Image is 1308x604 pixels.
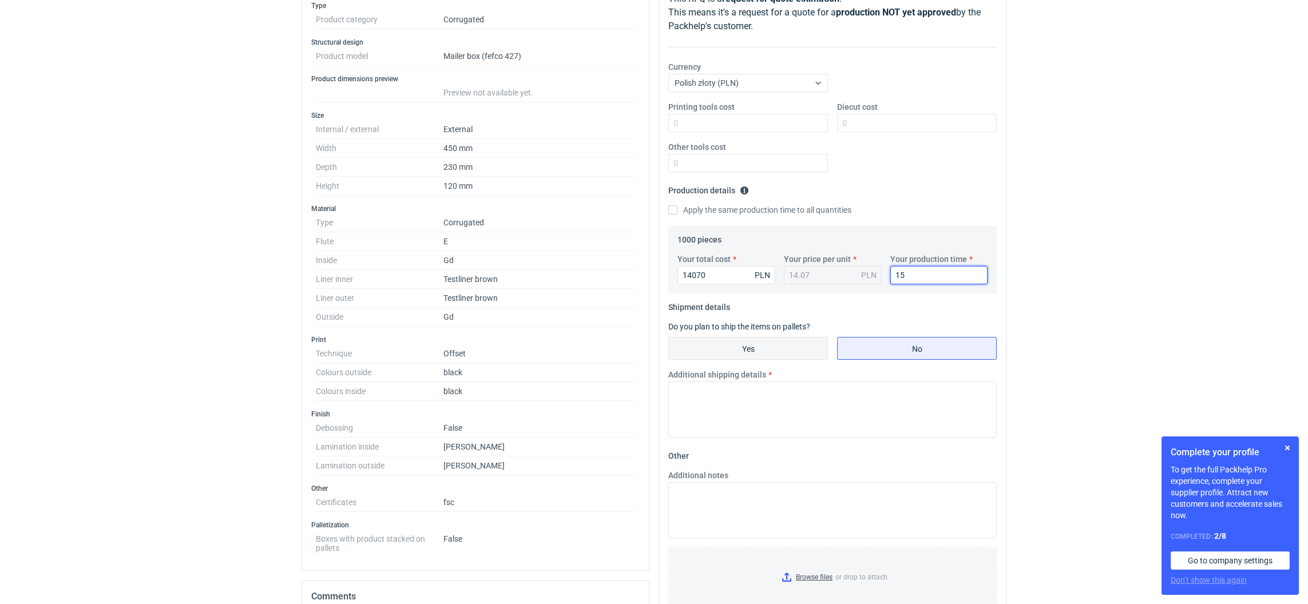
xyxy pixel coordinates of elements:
dt: Liner outer [316,289,443,308]
legend: Production details [668,181,749,195]
h3: Material [311,204,640,213]
dd: Offset [443,344,635,363]
dd: black [443,363,635,382]
dt: Product model [316,47,443,66]
dt: Colours inside [316,382,443,401]
span: Polish złoty (PLN) [675,78,739,88]
label: Your total cost [677,253,731,265]
div: PLN [861,269,877,281]
label: Yes [668,337,828,360]
dd: 120 mm [443,177,635,196]
h3: Product dimensions preview [311,74,640,84]
label: Additional shipping details [668,369,766,380]
label: Your price per unit [784,253,851,265]
dt: Debossing [316,419,443,438]
input: 0 [837,114,997,132]
dd: Testliner brown [443,289,635,308]
dd: Testliner brown [443,270,635,289]
input: 0 [677,266,775,284]
button: Skip for now [1281,441,1294,455]
dd: fsc [443,493,635,512]
dt: Lamination outside [316,456,443,475]
label: Currency [668,61,701,73]
dt: Height [316,177,443,196]
dd: 230 mm [443,158,635,177]
h3: Type [311,1,640,10]
button: Don’t show this again [1171,574,1247,586]
dt: Width [316,139,443,158]
h3: Print [311,335,640,344]
label: Other tools cost [668,141,726,153]
dt: Internal / external [316,120,443,139]
label: Additional notes [668,470,728,481]
h2: Comments [311,590,640,603]
dt: Colours outside [316,363,443,382]
dt: Inside [316,251,443,270]
dd: black [443,382,635,401]
dd: Gd [443,308,635,327]
dt: Outside [316,308,443,327]
a: Go to company settings [1171,551,1290,570]
dd: 450 mm [443,139,635,158]
dt: Type [316,213,443,232]
dt: Technique [316,344,443,363]
span: Preview not available yet. [443,88,533,97]
dd: Corrugated [443,10,635,29]
div: Completed: [1171,530,1290,542]
strong: 2 / 8 [1214,531,1226,541]
h3: Palletization [311,520,640,530]
dd: [PERSON_NAME] [443,438,635,456]
dt: Boxes with product stacked on pallets [316,530,443,553]
dd: Gd [443,251,635,270]
dd: E [443,232,635,251]
strong: production NOT yet approved [836,7,956,18]
dd: False [443,530,635,553]
label: No [837,337,997,360]
h3: Other [311,484,640,493]
input: 0 [668,114,828,132]
dt: Flute [316,232,443,251]
h1: Complete your profile [1171,446,1290,459]
p: To get the full Packhelp Pro experience, complete your supplier profile. Attract new customers an... [1171,464,1290,521]
label: Printing tools cost [668,101,735,113]
dd: False [443,419,635,438]
dt: Liner inner [316,270,443,289]
dt: Lamination inside [316,438,443,456]
label: Your production time [890,253,967,265]
legend: 1000 pieces [677,231,722,244]
legend: Shipment details [668,298,730,312]
h3: Structural design [311,38,640,47]
dt: Product category [316,10,443,29]
dd: External [443,120,635,139]
label: Diecut cost [837,101,878,113]
label: Apply the same production time to all quantities [668,204,851,216]
dd: Mailer box (fefco 427) [443,47,635,66]
dt: Depth [316,158,443,177]
input: 0 [890,266,988,284]
input: 0 [668,154,828,172]
label: Do you plan to ship the items on pallets? [668,322,810,331]
h3: Size [311,111,640,120]
div: PLN [755,269,770,281]
dd: [PERSON_NAME] [443,456,635,475]
h3: Finish [311,410,640,419]
legend: Other [668,447,689,460]
dd: Corrugated [443,213,635,232]
dt: Certificates [316,493,443,512]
